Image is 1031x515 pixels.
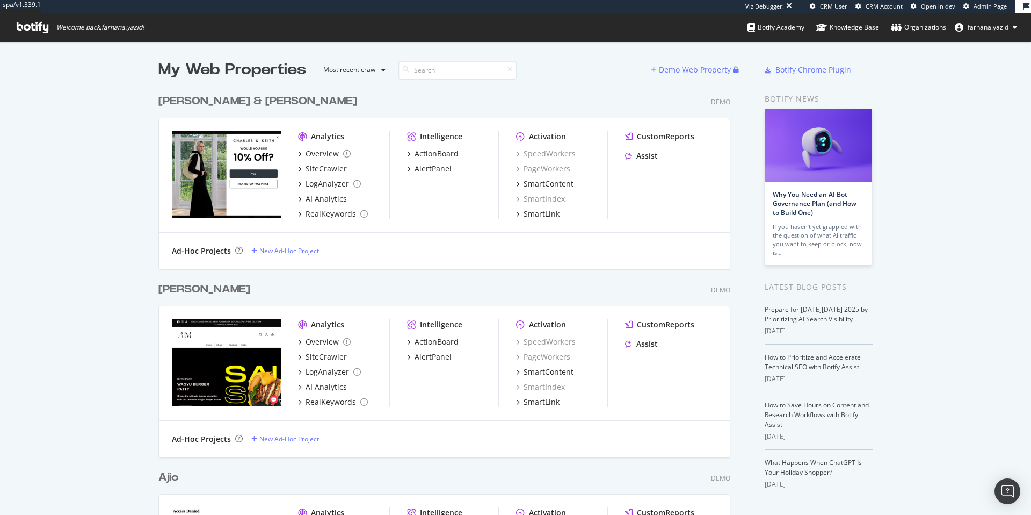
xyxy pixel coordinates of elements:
[636,151,658,161] div: Assist
[172,131,281,218] img: Charles & Keith UK
[516,163,570,174] a: PageWorkers
[711,97,730,106] div: Demo
[921,2,955,10] span: Open in dev
[529,319,566,330] div: Activation
[765,353,861,371] a: How to Prioritize and Accelerate Technical SEO with Botify Assist
[516,382,565,392] a: SmartIndex
[259,246,319,255] div: New Ad-Hoc Project
[946,19,1026,36] button: farhana.yazid
[911,2,955,11] a: Open in dev
[765,109,872,182] img: Why You Need an AI Bot Governance Plan (and How to Build One)
[765,458,862,477] a: What Happens When ChatGPT Is Your Holiday Shopper?
[625,131,694,142] a: CustomReports
[625,339,658,349] a: Assist
[158,470,178,485] div: Ajio
[298,209,368,219] a: RealKeywords
[711,285,730,295] div: Demo
[529,131,566,142] div: Activation
[259,434,319,444] div: New Ad-Hoc Project
[747,13,804,42] a: Botify Academy
[775,65,851,75] div: Botify Chrome Plugin
[420,131,462,142] div: Intelligence
[765,432,873,441] div: [DATE]
[306,163,347,174] div: SiteCrawler
[524,367,573,377] div: SmartContent
[172,434,231,445] div: Ad-Hoc Projects
[637,131,694,142] div: CustomReports
[407,352,452,362] a: AlertPanel
[963,2,1007,11] a: Admin Page
[891,22,946,33] div: Organizations
[816,13,879,42] a: Knowledge Base
[516,397,560,407] a: SmartLink
[158,59,306,81] div: My Web Properties
[298,337,351,347] a: Overview
[306,382,347,392] div: AI Analytics
[516,367,573,377] a: SmartContent
[298,163,347,174] a: SiteCrawler
[659,65,731,75] div: Demo Web Property
[891,13,946,42] a: Organizations
[636,339,658,349] div: Assist
[306,352,347,362] div: SiteCrawler
[516,337,576,347] div: SpeedWorkers
[524,397,560,407] div: SmartLink
[651,65,733,74] a: Demo Web Property
[420,319,462,330] div: Intelligence
[251,434,319,444] a: New Ad-Hoc Project
[415,163,452,174] div: AlertPanel
[251,246,319,255] a: New Ad-Hoc Project
[158,470,183,485] a: Ajio
[415,352,452,362] div: AlertPanel
[816,22,879,33] div: Knowledge Base
[516,194,565,204] a: SmartIndex
[172,319,281,406] img: Adam
[773,223,864,257] div: If you haven’t yet grappled with the question of what AI traffic you want to keep or block, now is…
[855,2,903,11] a: CRM Account
[398,61,517,80] input: Search
[298,352,347,362] a: SiteCrawler
[524,209,560,219] div: SmartLink
[866,2,903,10] span: CRM Account
[158,94,357,109] div: [PERSON_NAME] & [PERSON_NAME]
[745,2,784,11] div: Viz Debugger:
[158,94,361,109] a: [PERSON_NAME] & [PERSON_NAME]
[298,382,347,392] a: AI Analytics
[765,65,851,75] a: Botify Chrome Plugin
[516,178,573,189] a: SmartContent
[298,178,361,189] a: LogAnalyzer
[968,23,1008,32] span: farhana.yazid
[765,400,869,429] a: How to Save Hours on Content and Research Workflows with Botify Assist
[974,2,1007,10] span: Admin Page
[407,337,459,347] a: ActionBoard
[516,209,560,219] a: SmartLink
[298,148,351,159] a: Overview
[407,148,459,159] a: ActionBoard
[415,148,459,159] div: ActionBoard
[651,61,733,78] button: Demo Web Property
[516,148,576,159] a: SpeedWorkers
[56,23,144,32] span: Welcome back, farhana.yazid !
[994,478,1020,504] div: Open Intercom Messenger
[306,148,339,159] div: Overview
[773,190,856,217] a: Why You Need an AI Bot Governance Plan (and How to Build One)
[625,319,694,330] a: CustomReports
[306,397,356,407] div: RealKeywords
[407,163,452,174] a: AlertPanel
[298,397,368,407] a: RealKeywords
[306,367,349,377] div: LogAnalyzer
[158,282,250,297] div: [PERSON_NAME]
[820,2,847,10] span: CRM User
[516,352,570,362] div: PageWorkers
[625,151,658,161] a: Assist
[158,282,255,297] a: [PERSON_NAME]
[765,281,873,293] div: Latest Blog Posts
[765,480,873,489] div: [DATE]
[315,61,390,78] button: Most recent crawl
[298,194,347,204] a: AI Analytics
[323,67,377,73] div: Most recent crawl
